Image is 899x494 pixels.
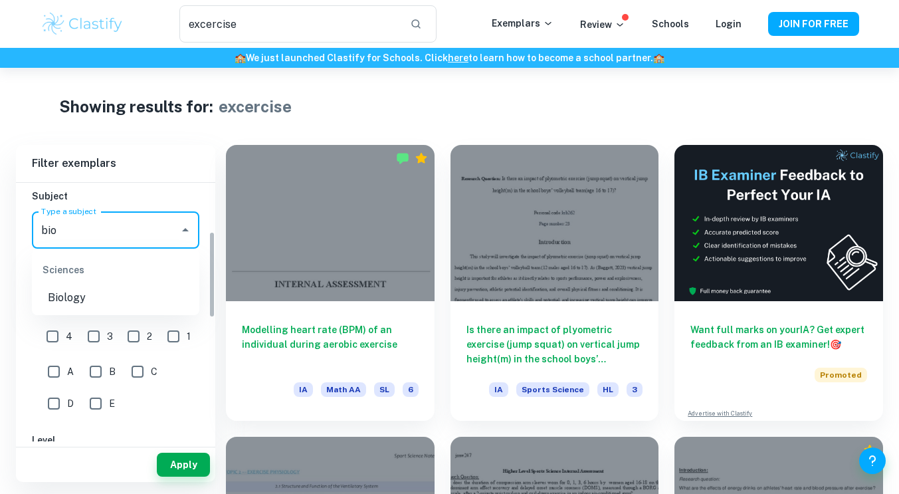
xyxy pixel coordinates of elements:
div: Premium [863,443,876,457]
a: Is there an impact of plyometric exercise (jump squat) on vertical jump height(m) in the school b... [450,145,659,421]
span: Promoted [815,368,867,382]
a: Login [716,19,742,29]
span: 6 [403,382,419,397]
div: Sciences [32,254,199,286]
button: JOIN FOR FREE [768,12,859,36]
a: Schools [652,19,689,29]
li: Biology [32,286,199,310]
button: Help and Feedback [859,447,886,474]
span: 3 [627,382,643,397]
h6: Filter exemplars [16,145,215,182]
h6: Want full marks on your IA ? Get expert feedback from an IB examiner! [690,322,867,352]
button: Apply [157,453,210,477]
img: Marked [396,152,409,165]
span: 2 [147,329,152,344]
span: 3 [107,329,113,344]
h6: We just launched Clastify for Schools. Click to learn how to become a school partner. [3,51,896,65]
span: C [151,364,157,379]
input: Search for any exemplars... [179,5,399,43]
span: 4 [66,329,72,344]
a: Advertise with Clastify [688,409,752,418]
h6: Subject [32,189,199,203]
img: Thumbnail [674,145,883,301]
span: 🎯 [830,339,841,350]
h1: excercise [219,94,292,118]
div: Premium [415,152,428,165]
span: SL [374,382,395,397]
button: Close [176,221,195,239]
span: IA [489,382,508,397]
h6: Modelling heart rate (BPM) of an individual during aerobic exercise [242,322,419,366]
a: Modelling heart rate (BPM) of an individual during aerobic exerciseIAMath AASL6 [226,145,435,421]
span: Sports Science [516,382,589,397]
p: Review [580,17,625,32]
label: Type a subject [41,205,96,217]
span: Math AA [321,382,366,397]
span: 🏫 [653,53,664,63]
p: Exemplars [492,16,553,31]
span: D [67,396,74,411]
h6: Level [32,433,199,447]
span: 1 [187,329,191,344]
a: Want full marks on yourIA? Get expert feedback from an IB examiner!PromotedAdvertise with Clastify [674,145,883,421]
a: here [448,53,468,63]
span: E [109,396,115,411]
h1: Showing results for: [59,94,213,118]
img: Clastify logo [41,11,125,37]
span: HL [597,382,619,397]
span: 🏫 [235,53,246,63]
span: B [109,364,116,379]
span: IA [294,382,313,397]
span: A [67,364,74,379]
h6: Is there an impact of plyometric exercise (jump squat) on vertical jump height(m) in the school b... [466,322,643,366]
